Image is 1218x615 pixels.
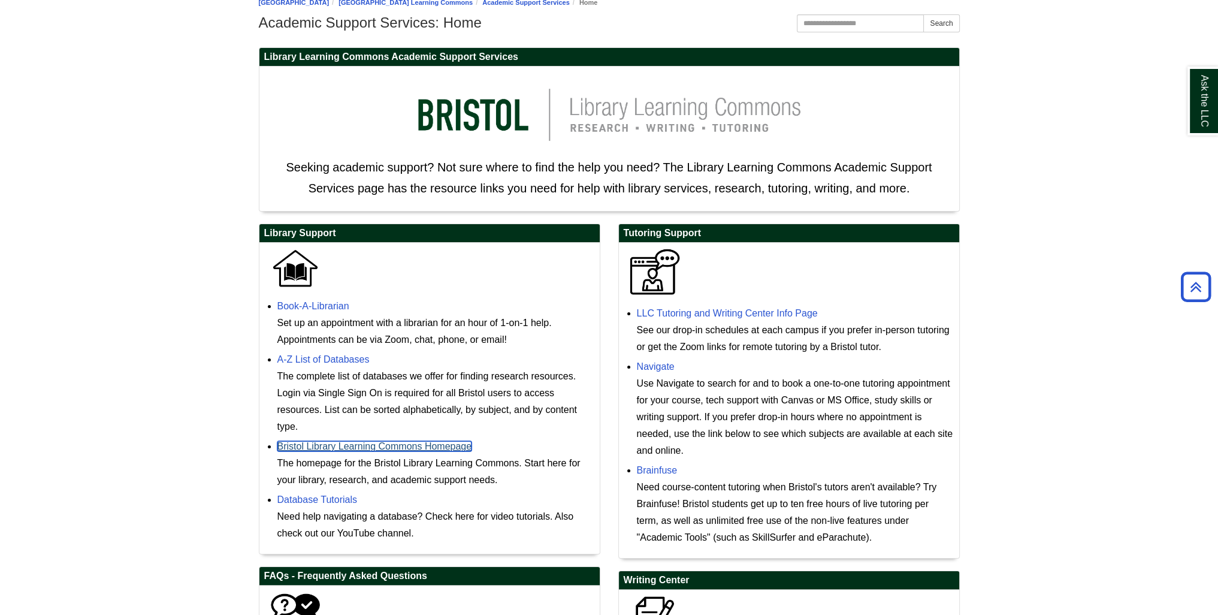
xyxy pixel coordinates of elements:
[637,308,818,318] a: LLC Tutoring and Writing Center Info Page
[637,465,678,475] a: Brainfuse
[277,455,594,489] div: The homepage for the Bristol Library Learning Commons. Start here for your library, research, and...
[637,322,953,355] div: See our drop-in schedules at each campus if you prefer in-person tutoring or get the Zoom links f...
[259,567,600,586] h2: FAQs - Frequently Asked Questions
[277,508,594,542] div: Need help navigating a database? Check here for video tutorials. Also check out our YouTube channel.
[286,161,932,195] span: Seeking academic support? Not sure where to find the help you need? The Library Learning Commons ...
[277,315,594,348] div: Set up an appointment with a librarian for an hour of 1-on-1 help. Appointments can be via Zoom, ...
[277,354,370,364] a: A-Z List of Databases
[277,441,472,451] a: Bristol Library Learning Commons Homepage
[637,375,953,459] div: Use Navigate to search for and to book a one-to-one tutoring appointment for your course, tech su...
[637,479,953,546] div: Need course-content tutoring when Bristol's tutors aren't available? Try Brainfuse! Bristol stude...
[400,73,819,157] img: llc logo
[923,14,959,32] button: Search
[1177,279,1215,295] a: Back to Top
[259,224,600,243] h2: Library Support
[277,495,357,505] a: Database Tutorials
[277,368,594,435] div: The complete list of databases we offer for finding research resources. Login via Single Sign On ...
[637,361,675,372] a: Navigate
[259,14,960,31] h1: Academic Support Services: Home
[619,571,959,590] h2: Writing Center
[619,224,959,243] h2: Tutoring Support
[259,48,959,67] h2: Library Learning Commons Academic Support Services
[277,301,349,311] a: Book-A-Librarian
